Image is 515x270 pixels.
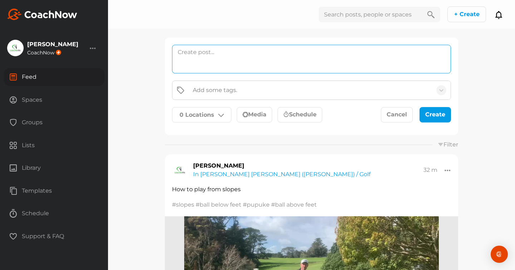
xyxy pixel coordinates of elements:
div: Templates [4,182,104,200]
a: Lists [4,136,104,159]
img: square_99be47b17e67ea3aac278c4582f406fe.jpg [8,40,23,56]
div: Support & FAQ [4,227,104,245]
a: Templates [4,182,104,205]
div: Lists [4,136,104,154]
a: Feed [4,68,104,91]
div: [PERSON_NAME] [27,42,78,47]
img: square_99be47b17e67ea3aac278c4582f406fe.jpg [172,162,188,178]
img: tags [176,86,185,95]
div: Create [425,110,445,119]
button: Create [420,107,451,122]
div: Add some tags. [193,86,237,95]
a: Groups [4,114,104,136]
a: Spaces [4,91,104,114]
div: Feed [4,68,104,86]
div: Groups [4,114,104,131]
input: Cancel [381,107,413,122]
div: 32 m [423,167,437,174]
img: svg+xml;base64,PHN2ZyB3aWR0aD0iMTk2IiBoZWlnaHQ9IjMyIiB2aWV3Qm94PSIwIDAgMTk2IDMyIiBmaWxsPSJub25lIi... [7,9,77,20]
div: #slopes #ball below feet #pupuke #ball above feet [172,201,317,209]
a: Support & FAQ [4,227,104,250]
p: 0 Locations [180,111,214,119]
div: Schedule [4,204,104,222]
button: + Create [447,6,486,22]
button: Media [237,107,272,122]
div: [PERSON_NAME] [193,161,371,170]
div: Open Intercom Messenger [491,246,508,263]
button: Schedule [278,107,322,122]
div: Spaces [4,91,104,109]
a: Library [4,159,104,182]
input: Search posts, people or spaces [319,7,422,22]
div: CoachNow [27,50,78,55]
a: Filter [438,141,458,148]
div: Library [4,159,104,177]
a: In [PERSON_NAME] [PERSON_NAME] ([PERSON_NAME]) / Golf [193,170,371,179]
div: How to play from slopes [172,185,451,193]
